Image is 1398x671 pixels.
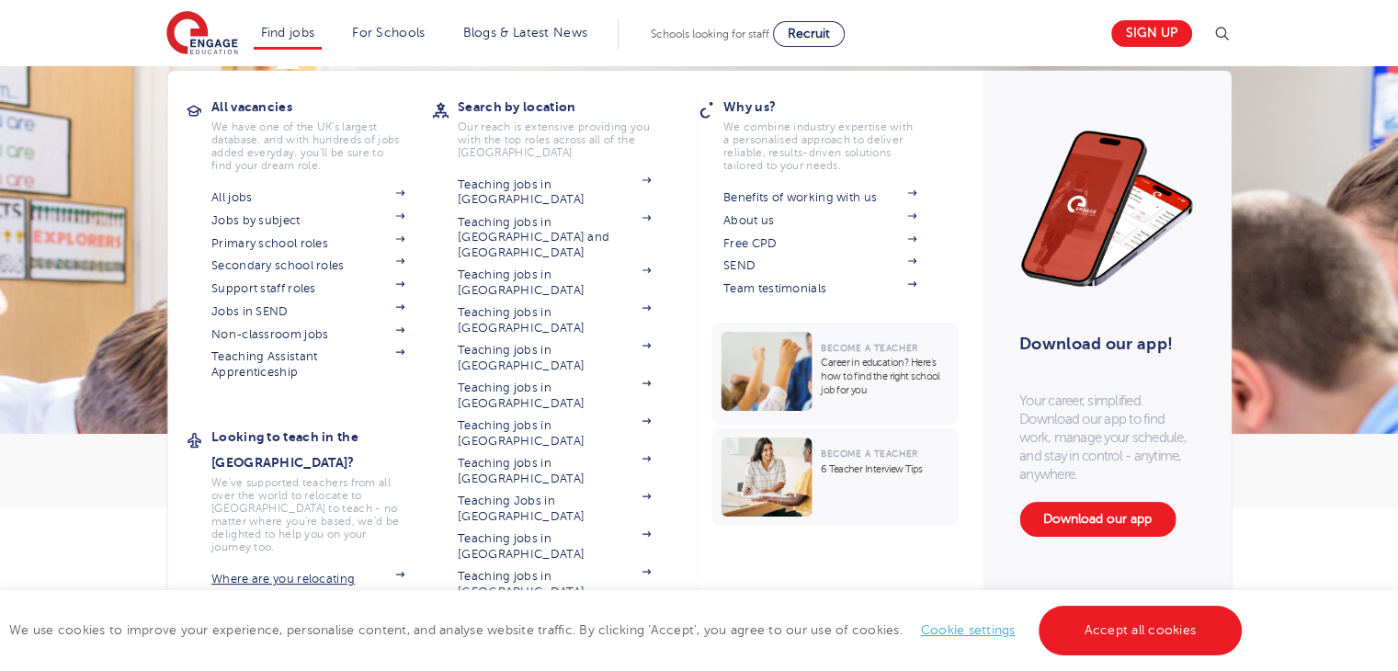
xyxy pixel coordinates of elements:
a: Teaching jobs in [GEOGRAPHIC_DATA] [458,381,651,411]
a: All jobs [211,190,404,205]
a: Search by locationOur reach is extensive providing you with the top roles across all of the [GEOG... [458,94,678,159]
a: Teaching jobs in [GEOGRAPHIC_DATA] [458,343,651,373]
h3: Looking to teach in the [GEOGRAPHIC_DATA]? [211,424,432,475]
a: Find jobs [261,26,315,40]
a: Teaching jobs in [GEOGRAPHIC_DATA] [458,418,651,449]
p: Career in education? Here’s how to find the right school job for you [821,356,949,397]
a: All vacanciesWe have one of the UK's largest database. and with hundreds of jobs added everyday. ... [211,94,432,172]
h3: Search by location [458,94,678,119]
a: Free CPD [723,236,916,251]
h3: Download our app! [1019,324,1186,364]
span: Become a Teacher [821,449,917,459]
a: Teaching jobs in [GEOGRAPHIC_DATA] [458,456,651,486]
a: Teaching jobs in [GEOGRAPHIC_DATA] [458,267,651,298]
p: Our reach is extensive providing you with the top roles across all of the [GEOGRAPHIC_DATA] [458,120,651,159]
a: Jobs in SEND [211,304,404,319]
span: Schools looking for staff [651,28,769,40]
img: Engage Education [166,11,238,57]
p: We've supported teachers from all over the world to relocate to [GEOGRAPHIC_DATA] to teach - no m... [211,476,404,553]
a: Teaching jobs in [GEOGRAPHIC_DATA] [458,569,651,599]
a: Teaching jobs in [GEOGRAPHIC_DATA] [458,177,651,208]
a: Teaching Assistant Apprenticeship [211,349,404,380]
p: We have one of the UK's largest database. and with hundreds of jobs added everyday. you'll be sur... [211,120,404,172]
p: Your career, simplified. Download our app to find work, manage your schedule, and stay in control... [1019,392,1194,483]
p: 6 Teacher Interview Tips [821,462,949,476]
a: Download our app [1019,502,1176,537]
a: Cookie settings [921,623,1016,637]
a: Non-classroom jobs [211,327,404,342]
a: Teaching jobs in [GEOGRAPHIC_DATA] [458,305,651,335]
a: Where are you relocating from? [211,572,404,602]
a: Benefits of working with us [723,190,916,205]
a: Become a Teacher6 Teacher Interview Tips [711,428,962,526]
a: Recruit [773,21,845,47]
a: Sign up [1111,20,1192,47]
p: We combine industry expertise with a personalised approach to deliver reliable, results-driven so... [723,120,916,172]
a: Team testimonials [723,281,916,296]
a: Teaching jobs in [GEOGRAPHIC_DATA] [458,531,651,562]
h3: All vacancies [211,94,432,119]
h3: Why us? [723,94,944,119]
a: Primary school roles [211,236,404,251]
a: Teaching jobs in [GEOGRAPHIC_DATA] and [GEOGRAPHIC_DATA] [458,215,651,260]
a: Accept all cookies [1039,606,1243,655]
a: Teaching Jobs in [GEOGRAPHIC_DATA] [458,494,651,524]
a: Why us?We combine industry expertise with a personalised approach to deliver reliable, results-dr... [723,94,944,172]
span: We use cookies to improve your experience, personalise content, and analyse website traffic. By c... [9,623,1246,637]
a: SEND [723,258,916,273]
a: Blogs & Latest News [463,26,588,40]
a: About us [723,213,916,228]
span: Recruit [788,27,830,40]
a: Jobs by subject [211,213,404,228]
a: For Schools [352,26,425,40]
a: Secondary school roles [211,258,404,273]
a: Become a TeacherCareer in education? Here’s how to find the right school job for you [711,323,962,425]
span: Become a Teacher [821,343,917,353]
a: Looking to teach in the [GEOGRAPHIC_DATA]?We've supported teachers from all over the world to rel... [211,424,432,553]
a: Support staff roles [211,281,404,296]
